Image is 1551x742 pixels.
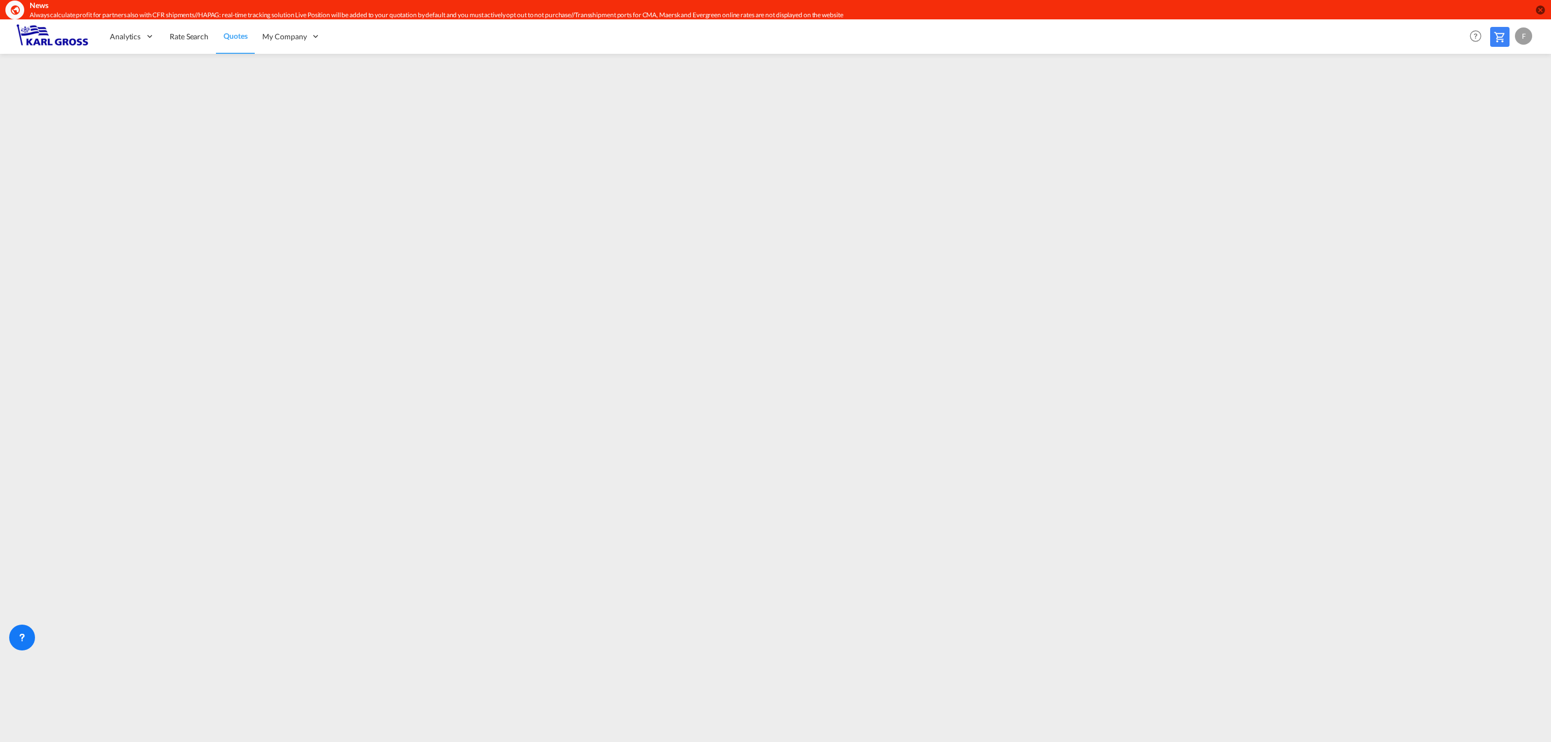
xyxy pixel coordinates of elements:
div: Always calculate profit for partners also with CFR shipments//HAPAG: real-time tracking solution ... [30,11,1315,20]
div: Analytics [102,19,162,54]
md-icon: icon-earth [10,4,20,15]
div: F [1515,27,1532,45]
span: My Company [262,31,306,42]
span: Rate Search [170,32,208,41]
span: Help [1466,27,1485,45]
a: Rate Search [162,19,216,54]
a: Quotes [216,19,255,54]
span: Analytics [110,31,141,42]
img: 3269c73066d711f095e541db4db89301.png [16,24,89,48]
button: icon-close-circle [1535,4,1546,15]
div: Help [1466,27,1490,46]
span: Quotes [223,31,247,40]
div: My Company [255,19,328,54]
